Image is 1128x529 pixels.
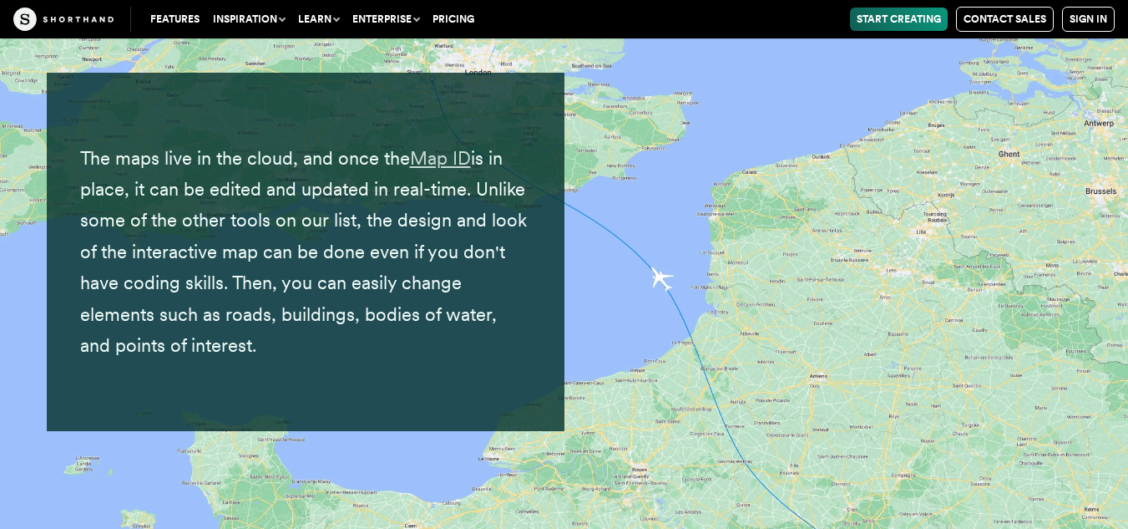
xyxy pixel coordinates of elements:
a: Sign in [1062,7,1115,32]
a: Contact Sales [956,7,1054,32]
button: Inspiration [206,8,291,31]
button: Learn [291,8,346,31]
a: Map ID [410,147,471,169]
a: Features [144,8,206,31]
button: Enterprise [346,8,426,31]
a: Pricing [426,8,481,31]
img: The Craft [13,8,114,31]
a: Start Creating [850,8,948,31]
p: The maps live in the cloud, and once the is in place, it can be edited and updated in real-time. ... [80,143,531,362]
